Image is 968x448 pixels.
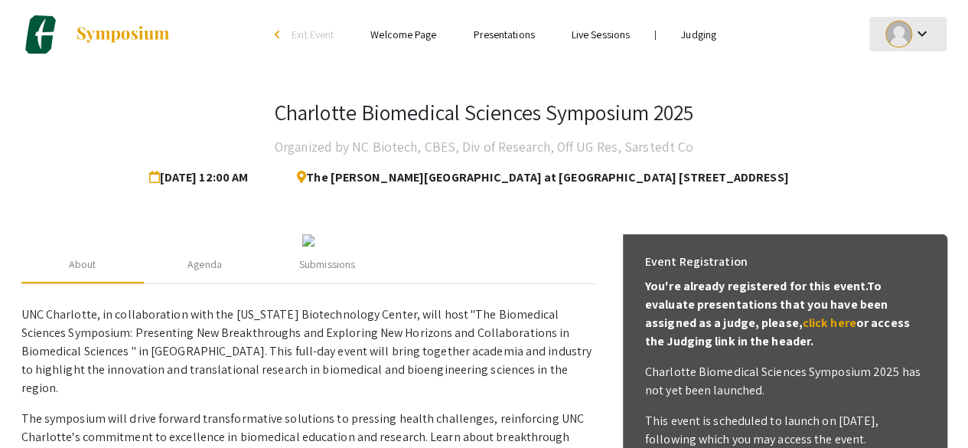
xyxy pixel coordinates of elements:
[645,277,925,351] p: You're already registered for this event. To evaluate presentations that you have been assigned a...
[912,25,931,43] mat-icon: Expand account dropdown
[302,234,315,247] img: c1384964-d4cf-4e9d-8fb0-60982fefffba.jpg
[869,17,947,51] button: Expand account dropdown
[645,363,925,400] p: Charlotte Biomedical Sciences Symposium 2025 has not yet been launched.
[473,28,534,41] a: Presentations
[648,28,663,41] li: |
[21,15,60,54] img: Charlotte Biomedical Sciences Symposium 2025
[299,257,355,273] div: Submissions
[681,28,716,41] a: Judging
[187,257,222,273] div: Agenda
[292,28,334,41] span: Exit Event
[803,315,856,331] a: click here
[11,379,65,437] iframe: Chat
[572,28,630,41] a: Live Sessions
[69,257,96,273] div: About
[370,28,436,41] a: Welcome Page
[285,162,788,193] span: The [PERSON_NAME][GEOGRAPHIC_DATA] at [GEOGRAPHIC_DATA] [STREET_ADDRESS]
[275,100,693,126] h3: Charlotte Biomedical Sciences Symposium 2025
[645,247,748,277] h6: Event Registration
[21,306,595,397] p: UNC Charlotte, in collaboration with the [US_STATE] Biotechnology Center, will host "The Biomedic...
[149,162,255,193] span: [DATE] 12:00 AM
[275,30,284,39] div: arrow_back_ios
[75,25,171,44] img: Symposium by ForagerOne
[275,132,693,162] h4: Organized by NC Biotech, CBES, Div of Research, Off UG Res, Sarstedt Co
[21,15,171,54] a: Charlotte Biomedical Sciences Symposium 2025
